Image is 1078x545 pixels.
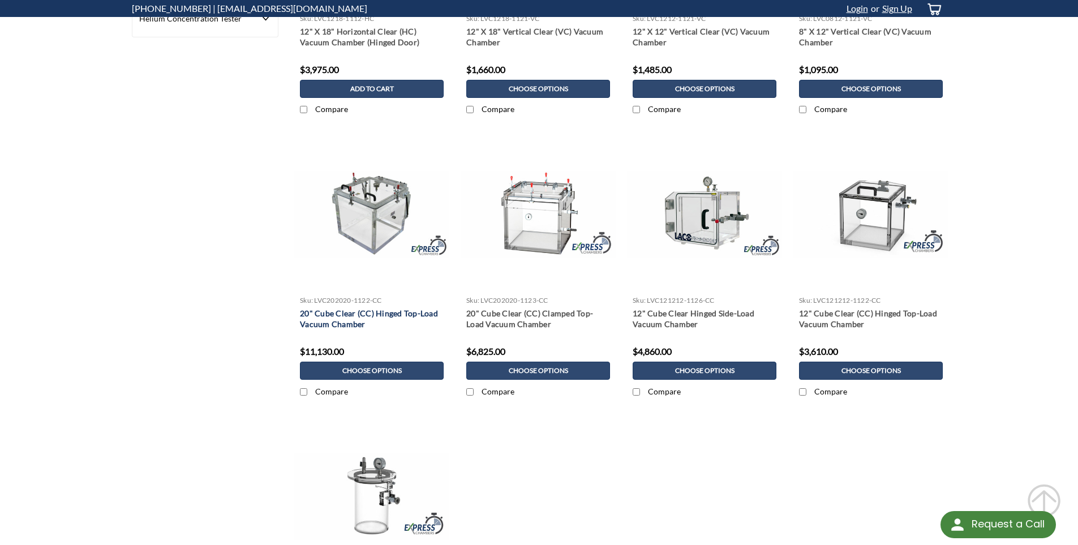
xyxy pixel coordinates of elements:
[633,14,706,23] a: sku: LVC1212-1121-VC
[314,296,381,304] span: LVC202020-1122-CC
[300,362,444,380] a: Choose Options
[633,308,776,329] a: 12" Cube Clear Hinged Side-Load Vacuum Chamber
[466,388,474,396] input: Compare
[300,346,344,357] span: $11,130.00
[480,296,548,304] span: LVC202020-1123-CC
[461,171,616,258] img: 20" Cube Clear Clamped Top-Load Vacuum Chamber
[799,308,943,329] a: 12" Cube Clear (CC) Hinged Top-Load Vacuum Chamber
[633,80,776,98] a: Choose Options
[799,296,881,304] a: sku: LVC121212-1122-CC
[647,296,714,304] span: LVC121212-1126-CC
[633,14,646,23] span: sku:
[466,296,548,304] a: sku: LVC202020-1123-CC
[466,64,505,75] span: $1,660.00
[466,106,474,113] input: Compare
[948,516,967,534] img: round button
[315,104,348,114] span: Compare
[799,346,838,357] span: $3,610.00
[466,26,610,48] a: 12" X 18" Vertical Clear (VC) Vacuum Chamber
[300,296,382,304] a: sku: LVC202020-1122-CC
[799,388,806,396] input: Compare
[509,367,568,375] span: Choose Options
[633,296,646,304] span: sku:
[300,106,307,113] input: Compare
[647,14,706,23] span: LVC1212-1121-VC
[675,85,735,93] span: Choose Options
[648,387,681,396] span: Compare
[633,64,672,75] span: $1,485.00
[482,387,514,396] span: Compare
[633,296,715,304] a: sku: LVC121212-1126-CC
[300,388,307,396] input: Compare
[841,367,901,375] span: Choose Options
[799,296,812,304] span: sku:
[300,80,444,98] a: Add to Cart
[868,3,879,14] span: or
[799,362,943,380] a: Choose Options
[799,106,806,113] input: Compare
[799,14,872,23] a: sku: LVC0812-1121-VC
[300,26,444,48] a: 12" X 18" Horizontal Clear (HC) Vacuum Chamber (Hinged Door)
[350,85,394,93] span: Add to Cart
[480,14,539,23] span: LVC1218-1121-VC
[342,367,402,375] span: Choose Options
[466,80,610,98] a: Choose Options
[841,85,901,93] span: Choose Options
[466,296,479,304] span: sku:
[972,511,1045,537] div: Request a Call
[466,308,610,329] a: 20" Cube Clear (CC) Clamped Top-Load Vacuum Chamber
[633,362,776,380] a: Choose Options
[814,387,847,396] span: Compare
[633,346,672,357] span: $4,860.00
[1027,484,1061,518] svg: submit
[814,104,847,114] span: Compare
[799,14,812,23] span: sku:
[300,296,313,304] span: sku:
[466,346,505,357] span: $6,825.00
[509,85,568,93] span: Choose Options
[633,106,640,113] input: Compare
[799,64,838,75] span: $1,095.00
[633,388,640,396] input: Compare
[940,511,1056,538] div: Request a Call
[466,362,610,380] a: Choose Options
[300,14,313,23] span: sku:
[466,14,479,23] span: sku:
[466,14,539,23] a: sku: LVC1218-1121-VC
[1027,484,1061,518] div: Scroll Back to Top
[648,104,681,114] span: Compare
[132,11,256,25] a: Helium Concentration Tester
[315,387,348,396] span: Compare
[799,26,943,48] a: 8" X 12" Vertical Clear (VC) Vacuum Chamber
[813,296,881,304] span: LVC121212-1122-CC
[633,26,776,48] a: 12" X 12" Vertical Clear (VC) Vacuum Chamber
[300,64,339,75] span: $3,975.00
[799,80,943,98] a: Choose Options
[675,367,735,375] span: Choose Options
[300,14,374,23] a: sku: LVC1218-1112-HC
[813,14,872,23] span: LVC0812-1121-VC
[314,14,374,23] span: LVC1218-1112-HC
[918,1,947,17] a: cart-preview-dropdown
[482,104,514,114] span: Compare
[300,308,444,329] a: 20" Cube Clear (CC) Hinged Top-Load Vacuum Chamber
